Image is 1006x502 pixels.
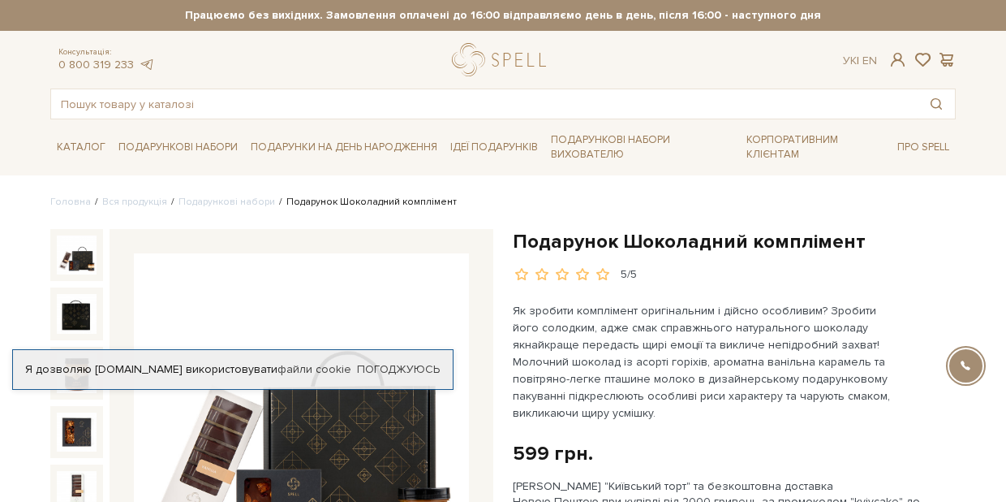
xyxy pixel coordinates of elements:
a: logo [452,43,553,76]
a: Каталог [50,135,112,160]
span: | [857,54,859,67]
a: Погоджуюсь [357,362,440,377]
a: Головна [50,196,91,208]
a: Подарункові набори вихователю [544,126,740,168]
a: telegram [138,58,154,71]
input: Пошук товару у каталозі [51,89,918,119]
div: 599 грн. [513,441,593,466]
a: Подарунки на День народження [244,135,444,160]
a: Ідеї подарунків [444,135,544,160]
img: Подарунок Шоколадний комплімент [57,294,97,334]
img: Подарунок Шоколадний комплімент [57,236,97,275]
div: 5/5 [621,267,637,283]
span: Консультація: [58,47,154,58]
a: файли cookie [277,362,351,376]
p: Як зробити комплімент оригінальним і дійсно особливим? Зробити його солодким, адже смак справжньо... [513,302,893,422]
img: Подарунок Шоколадний комплімент [57,413,97,452]
a: Подарункові набори [178,196,275,208]
div: Я дозволяю [DOMAIN_NAME] використовувати [13,362,453,377]
a: Корпоративним клієнтам [740,126,891,168]
a: Вся продукція [102,196,167,208]
a: En [862,54,877,67]
button: Пошук товару у каталозі [918,89,955,119]
a: 0 800 319 233 [58,58,134,71]
a: Подарункові набори [112,135,244,160]
h1: Подарунок Шоколадний комплімент [513,229,956,254]
li: Подарунок Шоколадний комплімент [275,195,457,210]
strong: Працюємо без вихідних. Замовлення оплачені до 16:00 відправляємо день в день, після 16:00 - насту... [50,8,956,23]
a: Про Spell [891,135,956,160]
div: Ук [843,54,877,68]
